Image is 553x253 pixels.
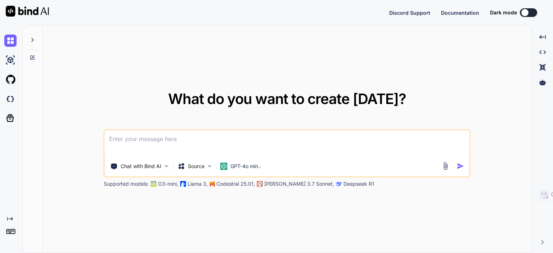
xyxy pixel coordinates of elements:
img: Bind AI [6,6,49,17]
img: Pick Models [207,163,213,169]
img: claude [336,181,342,187]
p: O3-mini, [158,180,178,188]
img: GPT-4 [151,181,157,187]
p: GPT-4o min.. [230,163,261,170]
p: Source [188,163,204,170]
span: Discord Support [389,10,430,16]
img: Mistral-AI [210,181,215,186]
img: GPT-4o mini [220,163,228,170]
p: [PERSON_NAME] 3.7 Sonnet, [264,180,334,188]
img: chat [4,35,17,47]
span: Dark mode [490,9,517,16]
img: icon [457,162,464,170]
p: Chat with Bind AI [121,163,161,170]
span: What do you want to create [DATE]? [168,90,406,108]
img: Pick Tools [163,163,170,169]
p: Supported models: [104,180,149,188]
img: githubLight [4,73,17,86]
p: Deepseek R1 [343,180,374,188]
img: darkCloudIdeIcon [4,93,17,105]
p: Llama 3, [188,180,208,188]
img: ai-studio [4,54,17,66]
img: Llama2 [180,181,186,187]
span: Documentation [441,10,479,16]
button: Discord Support [389,9,430,17]
button: Documentation [441,9,479,17]
p: Codestral 25.01, [216,180,255,188]
img: claude [257,181,263,187]
img: attachment [441,162,450,170]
